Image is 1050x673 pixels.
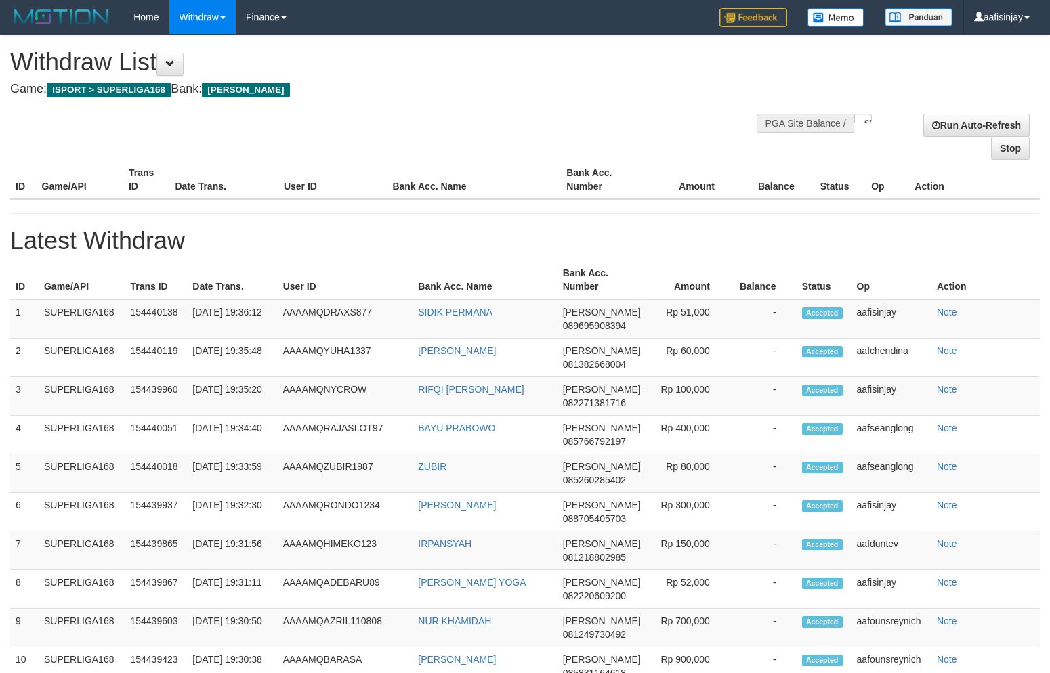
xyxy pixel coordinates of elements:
[125,570,187,609] td: 154439867
[730,416,797,454] td: -
[802,616,843,628] span: Accepted
[797,261,852,299] th: Status
[563,629,626,640] span: 081249730492
[10,531,39,570] td: 7
[10,570,39,609] td: 8
[852,493,931,531] td: aafisinjay
[563,538,641,549] span: [PERSON_NAME]
[10,416,39,454] td: 4
[37,160,123,199] th: Game/API
[418,615,491,626] a: NUR KHAMIDAH
[563,320,626,331] span: 089695908394
[563,577,641,588] span: [PERSON_NAME]
[730,339,797,377] td: -
[937,500,957,511] a: Note
[125,416,187,454] td: 154440051
[39,299,125,339] td: SUPERLIGA168
[278,377,413,416] td: AAAAMQNYCROW
[563,513,626,524] span: 088705405703
[47,83,171,97] span: ISPORT > SUPERLIGA168
[563,397,626,408] span: 082271381716
[730,454,797,493] td: -
[125,454,187,493] td: 154440018
[418,538,471,549] a: IRPANSYAH
[187,454,277,493] td: [DATE] 19:33:59
[730,261,797,299] th: Balance
[278,454,413,493] td: AAAAMQZUBIR1987
[852,454,931,493] td: aafseanglong
[10,261,39,299] th: ID
[563,345,641,356] span: [PERSON_NAME]
[852,377,931,416] td: aafisinjay
[937,422,957,433] a: Note
[652,416,730,454] td: Rp 400,000
[937,461,957,472] a: Note
[563,475,626,485] span: 085260285402
[39,493,125,531] td: SUPERLIGA168
[563,590,626,601] span: 082220609200
[39,570,125,609] td: SUPERLIGA168
[563,307,641,318] span: [PERSON_NAME]
[652,609,730,647] td: Rp 700,000
[418,384,524,395] a: RIFQI [PERSON_NAME]
[418,422,495,433] a: BAYU PRABOWO
[852,609,931,647] td: aafounsreynich
[187,416,277,454] td: [DATE] 19:34:40
[413,261,557,299] th: Bank Acc. Name
[169,160,278,199] th: Date Trans.
[719,8,787,27] img: Feedback.jpg
[652,299,730,339] td: Rp 51,000
[563,461,641,472] span: [PERSON_NAME]
[39,454,125,493] td: SUPERLIGA168
[187,261,277,299] th: Date Trans.
[730,609,797,647] td: -
[991,137,1030,160] a: Stop
[125,493,187,531] td: 154439937
[187,339,277,377] td: [DATE] 19:35:48
[652,570,730,609] td: Rp 52,000
[278,160,387,199] th: User ID
[10,7,113,27] img: MOTION_logo.png
[563,654,641,665] span: [PERSON_NAME]
[561,160,648,199] th: Bank Acc. Number
[187,570,277,609] td: [DATE] 19:31:11
[937,615,957,626] a: Note
[652,339,730,377] td: Rp 60,000
[187,377,277,416] td: [DATE] 19:35:20
[123,160,170,199] th: Trans ID
[852,299,931,339] td: aafisinjay
[730,493,797,531] td: -
[563,436,626,447] span: 085766792197
[39,261,125,299] th: Game/API
[937,307,957,318] a: Note
[387,160,561,199] th: Bank Acc. Name
[563,615,641,626] span: [PERSON_NAME]
[802,578,843,589] span: Accepted
[563,359,626,370] span: 081382668004
[802,462,843,473] span: Accepted
[652,377,730,416] td: Rp 100,000
[652,493,730,531] td: Rp 300,000
[563,552,626,563] span: 081218802985
[278,299,413,339] td: AAAAMQDRAXS877
[278,339,413,377] td: AAAAMQYUHA1337
[125,531,187,570] td: 154439865
[852,416,931,454] td: aafseanglong
[278,493,413,531] td: AAAAMQRONDO1234
[418,307,492,318] a: SIDIK PERMANA
[802,385,843,396] span: Accepted
[125,299,187,339] td: 154440138
[852,339,931,377] td: aafchendina
[802,423,843,435] span: Accepted
[852,531,931,570] td: aafduntev
[652,531,730,570] td: Rp 150,000
[807,8,864,27] img: Button%20Memo.svg
[418,461,446,472] a: ZUBIR
[735,160,815,199] th: Balance
[885,8,952,26] img: panduan.png
[125,261,187,299] th: Trans ID
[10,339,39,377] td: 2
[563,500,641,511] span: [PERSON_NAME]
[802,500,843,512] span: Accepted
[652,454,730,493] td: Rp 80,000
